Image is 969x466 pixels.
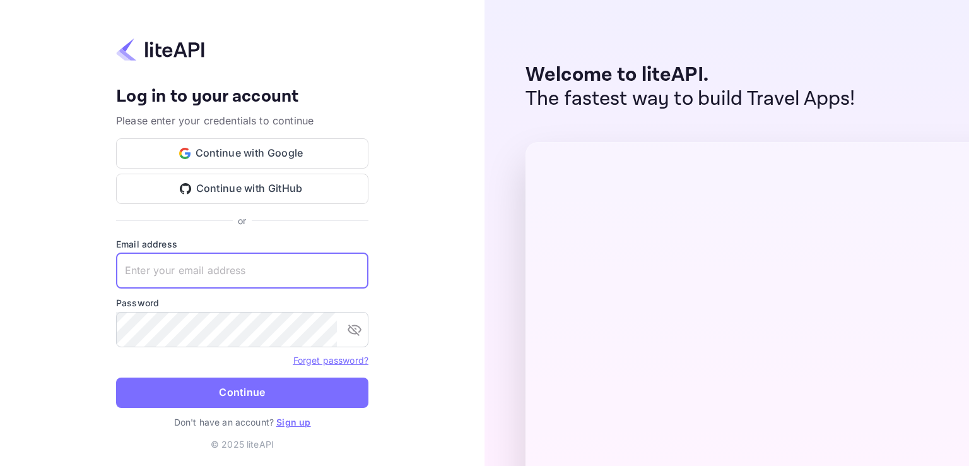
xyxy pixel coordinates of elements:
p: or [238,214,246,227]
h4: Log in to your account [116,86,368,108]
button: toggle password visibility [342,317,367,342]
button: Continue [116,378,368,408]
a: Sign up [276,417,310,427]
p: Welcome to liteAPI. [526,63,855,87]
p: Don't have an account? [116,415,368,429]
input: Enter your email address [116,253,368,289]
a: Forget password? [293,355,368,366]
label: Email address [116,237,368,251]
p: © 2025 liteAPI [211,438,274,451]
p: Please enter your credentials to continue [116,113,368,128]
img: liteapi [116,37,204,62]
label: Password [116,296,368,309]
button: Continue with GitHub [116,174,368,204]
p: The fastest way to build Travel Apps! [526,87,855,111]
button: Continue with Google [116,138,368,169]
a: Forget password? [293,354,368,366]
